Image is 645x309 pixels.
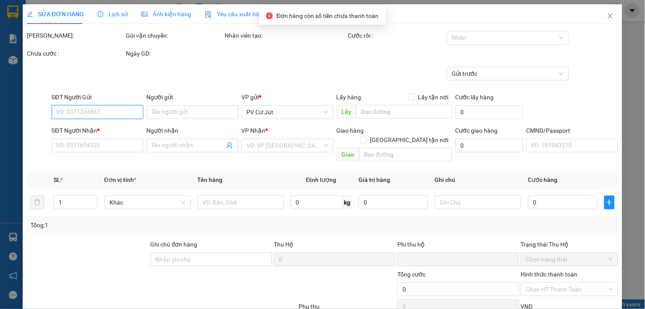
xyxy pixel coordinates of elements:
span: VP Nhận [242,127,266,134]
input: Ghi Chú [435,196,521,209]
span: Gửi trước [452,67,564,80]
div: [PERSON_NAME]: [27,31,124,40]
button: delete [30,196,44,209]
span: user-add [226,142,233,149]
div: Gói vận chuyển: [126,31,223,40]
div: SĐT Người Nhận [52,126,143,135]
span: Khác [109,196,186,209]
input: Cước giao hàng [456,139,524,152]
img: icon [205,11,212,18]
span: Đơn hàng còn số tiền chưa thanh toán [276,12,379,19]
span: Tổng cước [397,271,426,278]
button: Close [598,4,622,28]
span: PV Cư Jút [247,106,328,119]
button: plus [604,196,615,209]
span: close-circle [266,12,273,19]
span: Cước hàng [528,176,558,183]
span: Ảnh kiện hàng [142,11,191,18]
span: Lịch sử [98,11,128,18]
span: Lấy hàng [337,94,361,101]
div: Chưa cước : [27,49,124,58]
label: Cước lấy hàng [456,94,494,101]
div: Người gửi [147,92,238,102]
input: Cước lấy hàng [456,105,524,119]
span: SỬA ĐƠN HÀNG [27,11,84,18]
span: plus [605,199,614,206]
span: clock-circle [98,11,104,17]
div: Ngày GD: [126,49,223,58]
div: CMND/Passport [527,126,618,135]
label: Hình thức thanh toán [521,271,578,278]
div: Nhân viên tạo: [225,31,346,40]
span: Giao hàng [337,127,364,134]
span: picture [142,11,148,17]
input: VD: Bàn, Ghế [198,196,284,209]
span: Giá trị hàng [358,176,390,183]
span: Yêu cầu xuất hóa đơn điện tử [205,11,295,18]
div: SĐT Người Gửi [52,92,143,102]
div: Cước rồi : [348,31,445,40]
input: Ghi chú đơn hàng [151,253,272,266]
span: edit [27,11,33,17]
th: Ghi chú [432,172,525,188]
span: Định lượng [306,176,337,183]
span: SL [53,176,60,183]
span: Đơn vị tính [104,176,136,183]
input: Dọc đường [359,148,452,161]
span: Lấy [337,105,356,119]
span: Tên hàng [198,176,223,183]
span: Thu Hộ [274,241,293,248]
label: Cước giao hàng [456,127,498,134]
span: kg [343,196,352,209]
div: VP gửi [242,92,333,102]
label: Ghi chú đơn hàng [151,241,198,248]
div: Phí thu hộ [397,240,519,253]
input: Dọc đường [356,105,452,119]
div: Trạng thái Thu Hộ [521,240,618,249]
span: Chọn trạng thái [526,253,613,266]
div: Tổng: 1 [30,220,249,230]
span: [GEOGRAPHIC_DATA] tận nơi [367,135,452,145]
span: Giao [337,148,359,161]
div: Người nhận [147,126,238,135]
span: Lấy tận nơi [415,92,452,102]
span: close [607,12,614,19]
